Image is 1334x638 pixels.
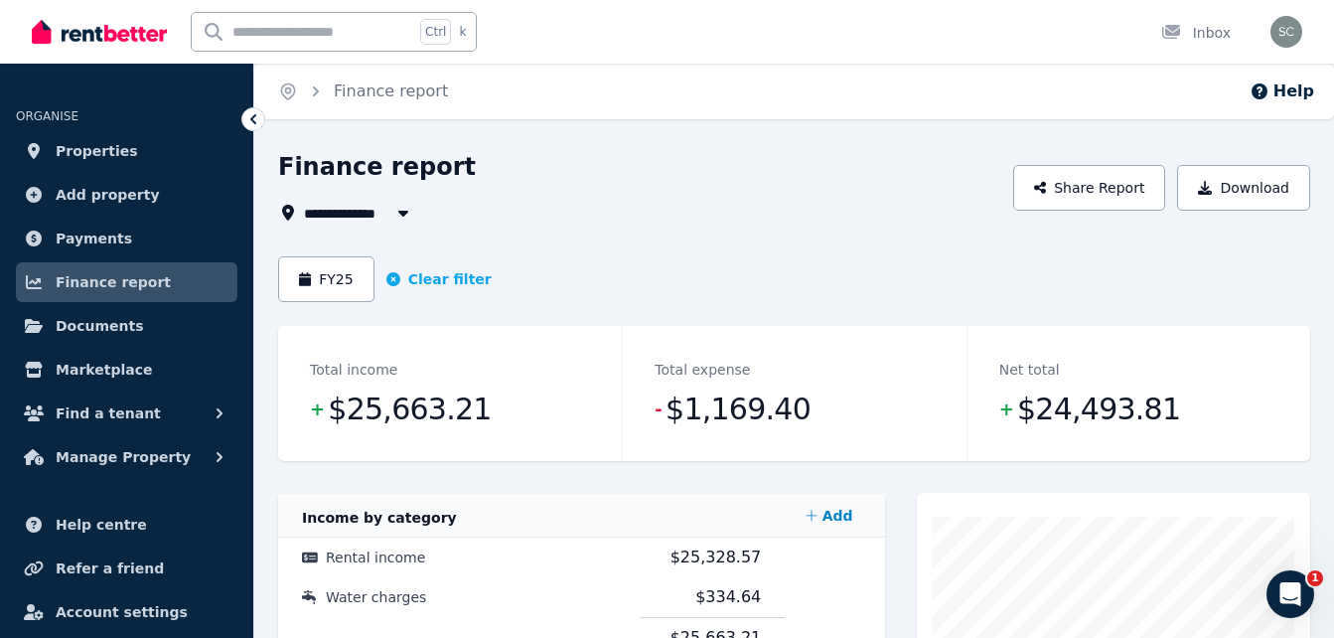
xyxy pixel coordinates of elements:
a: Payments [16,219,237,258]
span: $1,169.40 [666,390,811,429]
a: Finance report [334,81,448,100]
span: Income by category [302,510,457,526]
span: Manage Property [56,445,191,469]
button: Help [1250,80,1314,103]
a: Documents [16,306,237,346]
button: Download [1177,165,1310,211]
span: Refer a friend [56,557,164,580]
a: Marketplace [16,350,237,390]
div: Inbox [1161,23,1231,43]
dt: Net total [999,358,1060,382]
span: Marketplace [56,358,152,382]
span: Properties [56,139,138,163]
button: Manage Property [16,437,237,477]
span: Ctrl [420,19,451,45]
span: ORGANISE [16,109,78,123]
span: Account settings [56,600,188,624]
nav: Breadcrumb [254,64,472,119]
dt: Total expense [655,358,750,382]
span: Add property [56,183,160,207]
span: Rental income [326,550,425,565]
img: RentBetter [32,17,167,47]
span: k [459,24,466,40]
span: - [655,396,662,423]
span: $25,663.21 [328,390,491,429]
span: Help centre [56,513,147,537]
button: Clear filter [386,269,492,289]
img: Stephanie Conlon [1270,16,1302,48]
span: Finance report [56,270,171,294]
dt: Total income [310,358,397,382]
button: Share Report [1013,165,1166,211]
span: Documents [56,314,144,338]
h1: Finance report [278,151,476,183]
span: $334.64 [695,587,761,606]
span: Payments [56,227,132,250]
button: Find a tenant [16,394,237,433]
a: Refer a friend [16,549,237,588]
span: $24,493.81 [1017,390,1180,429]
a: Finance report [16,262,237,302]
a: Add [798,496,861,536]
span: + [310,396,324,423]
span: 1 [1307,570,1323,586]
span: Find a tenant [56,401,161,425]
iframe: Intercom live chat [1266,570,1314,618]
a: Help centre [16,505,237,545]
span: + [999,396,1013,423]
a: Account settings [16,592,237,632]
span: $25,328.57 [670,548,762,566]
span: Water charges [326,589,426,605]
button: FY25 [278,256,374,302]
a: Add property [16,175,237,215]
a: Properties [16,131,237,171]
